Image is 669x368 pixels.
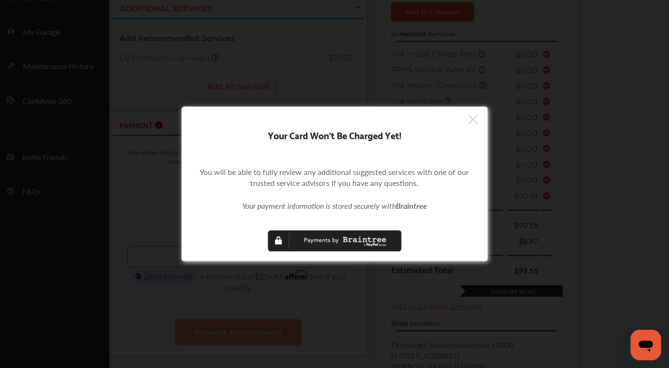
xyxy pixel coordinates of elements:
[396,201,427,212] strong: Braintree
[182,153,488,261] div: You will be able to fully review any additional suggested services with one of our trusted servic...
[268,231,402,252] img: braintree-badge-wide-dark.png
[182,128,488,143] div: Your Card Won't Be Charged Yet!
[242,201,427,212] em: Your payment information is stored securely with
[631,330,661,360] iframe: Button to launch messaging window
